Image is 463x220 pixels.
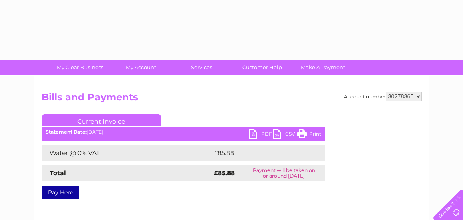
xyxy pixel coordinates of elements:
[249,129,273,141] a: PDF
[229,60,295,75] a: Customer Help
[42,186,79,199] a: Pay Here
[212,145,309,161] td: £85.88
[273,129,297,141] a: CSV
[344,92,422,101] div: Account number
[108,60,174,75] a: My Account
[47,60,113,75] a: My Clear Business
[46,129,87,135] b: Statement Date:
[50,169,66,177] strong: Total
[42,145,212,161] td: Water @ 0% VAT
[42,129,325,135] div: [DATE]
[214,169,235,177] strong: £85.88
[42,92,422,107] h2: Bills and Payments
[290,60,356,75] a: Make A Payment
[42,114,161,126] a: Current Invoice
[243,165,325,181] td: Payment will be taken on or around [DATE]
[169,60,234,75] a: Services
[297,129,321,141] a: Print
